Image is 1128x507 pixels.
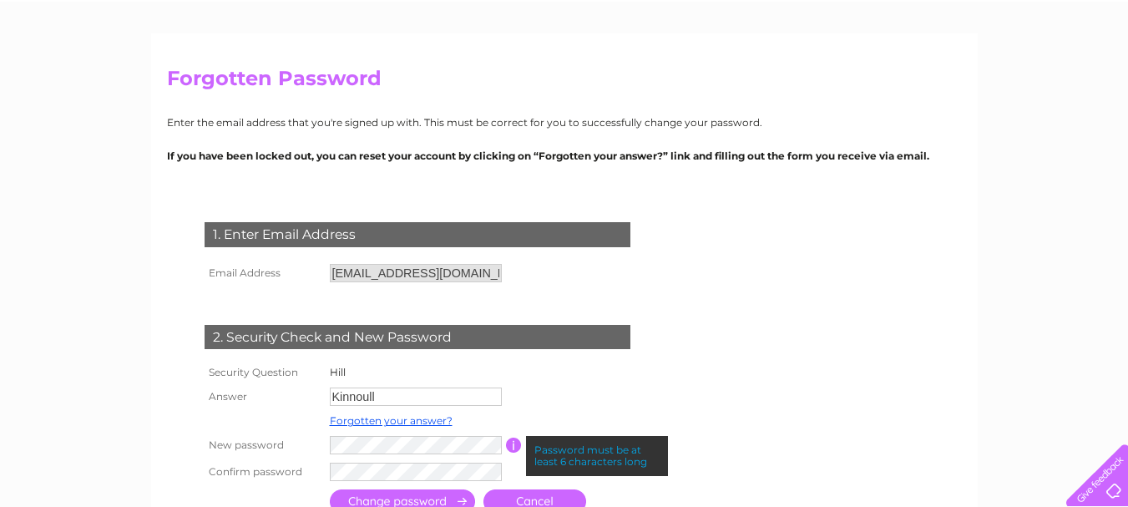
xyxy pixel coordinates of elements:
a: Blog [1043,71,1067,84]
div: Clear Business is a trading name of Verastar Limited (registered in [GEOGRAPHIC_DATA] No. 3667643... [170,9,959,81]
a: Energy [936,71,973,84]
th: Answer [200,383,326,410]
a: 0333 014 3131 [813,8,928,29]
input: Information [506,438,522,453]
a: Forgotten your answer? [330,414,453,427]
h2: Forgotten Password [167,67,962,99]
p: Enter the email address that you're signed up with. This must be correct for you to successfully ... [167,114,962,130]
th: Email Address [200,260,326,286]
div: 1. Enter Email Address [205,222,630,247]
th: Confirm password [200,459,326,485]
div: Password must be at least 6 characters long [526,436,668,476]
div: 2. Security Check and New Password [205,325,630,350]
a: Contact [1077,71,1118,84]
p: If you have been locked out, you can reset your account by clicking on “Forgotten your answer?” l... [167,148,962,164]
th: New password [200,432,326,459]
img: logo.png [39,43,124,94]
a: Telecoms [983,71,1033,84]
label: Hill [330,366,346,378]
th: Security Question [200,362,326,383]
a: Water [894,71,926,84]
